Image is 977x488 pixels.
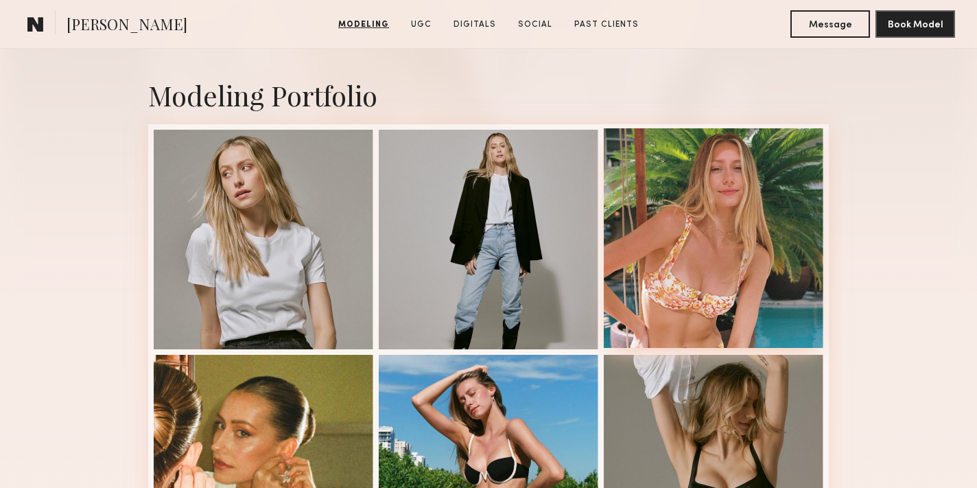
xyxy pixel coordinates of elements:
[569,19,644,31] a: Past Clients
[333,19,395,31] a: Modeling
[67,14,187,38] span: [PERSON_NAME]
[875,18,955,30] a: Book Model
[790,10,870,38] button: Message
[405,19,437,31] a: UGC
[148,77,829,113] div: Modeling Portfolio
[448,19,502,31] a: Digitals
[513,19,558,31] a: Social
[875,10,955,38] button: Book Model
